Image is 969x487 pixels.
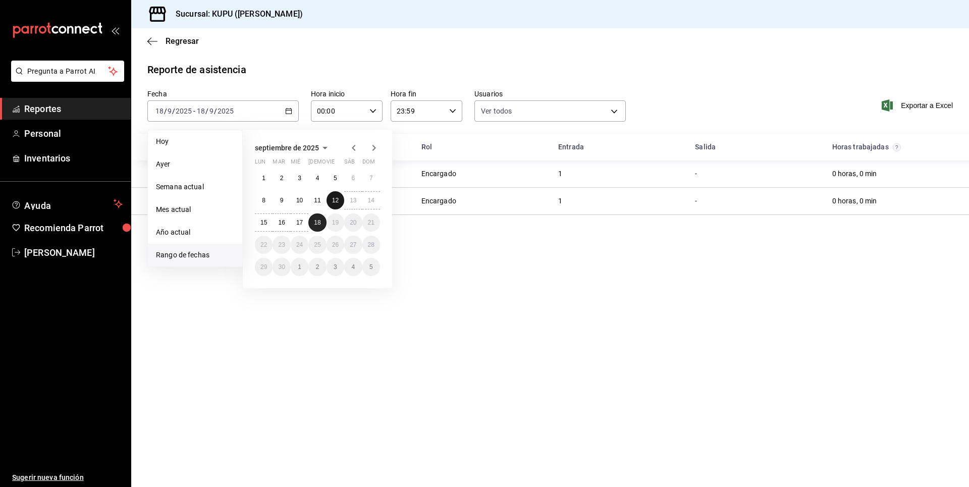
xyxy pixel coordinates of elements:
[280,197,284,204] abbr: 9 de septiembre de 2025
[24,221,123,235] span: Recomienda Parrot
[351,175,355,182] abbr: 6 de septiembre de 2025
[291,236,308,254] button: 24 de septiembre de 2025
[368,219,374,226] abbr: 21 de septiembre de 2025
[413,138,550,156] div: HeadCell
[332,197,339,204] abbr: 12 de septiembre de 2025
[421,169,456,179] div: Encargado
[273,169,290,187] button: 2 de septiembre de 2025
[344,191,362,209] button: 13 de septiembre de 2025
[314,241,320,248] abbr: 25 de septiembre de 2025
[291,213,308,232] button: 17 de septiembre de 2025
[156,250,234,260] span: Rango de fechas
[316,175,319,182] abbr: 4 de septiembre de 2025
[147,36,199,46] button: Regresar
[156,204,234,215] span: Mes actual
[111,26,119,34] button: open_drawer_menu
[24,151,123,165] span: Inventarios
[167,107,172,115] input: --
[308,191,326,209] button: 11 de septiembre de 2025
[368,241,374,248] abbr: 28 de septiembre de 2025
[296,241,303,248] abbr: 24 de septiembre de 2025
[344,258,362,276] button: 4 de octubre de 2025
[327,236,344,254] button: 26 de septiembre de 2025
[278,219,285,226] abbr: 16 de septiembre de 2025
[824,192,885,210] div: Cell
[550,165,570,183] div: Cell
[278,241,285,248] abbr: 23 de septiembre de 2025
[255,258,273,276] button: 29 de septiembre de 2025
[327,258,344,276] button: 3 de octubre de 2025
[209,107,214,115] input: --
[474,90,626,97] label: Usuarios
[344,158,355,169] abbr: sábado
[156,182,234,192] span: Semana actual
[166,36,199,46] span: Regresar
[308,213,326,232] button: 18 de septiembre de 2025
[368,197,374,204] abbr: 14 de septiembre de 2025
[327,158,335,169] abbr: viernes
[893,143,901,151] svg: El total de horas trabajadas por usuario es el resultado de la suma redondeada del registro de ho...
[291,258,308,276] button: 1 de octubre de 2025
[24,198,110,210] span: Ayuda
[362,258,380,276] button: 5 de octubre de 2025
[156,227,234,238] span: Año actual
[369,175,373,182] abbr: 7 de septiembre de 2025
[7,73,124,84] a: Pregunta a Parrot AI
[362,191,380,209] button: 14 de septiembre de 2025
[298,263,301,270] abbr: 1 de octubre de 2025
[351,263,355,270] abbr: 4 de octubre de 2025
[11,61,124,82] button: Pregunta a Parrot AI
[131,134,969,160] div: Head
[296,197,303,204] abbr: 10 de septiembre de 2025
[421,196,456,206] div: Encargado
[278,263,285,270] abbr: 30 de septiembre de 2025
[260,241,267,248] abbr: 22 de septiembre de 2025
[291,158,300,169] abbr: miércoles
[175,107,192,115] input: ----
[334,263,337,270] abbr: 3 de octubre de 2025
[193,107,195,115] span: -
[255,169,273,187] button: 1 de septiembre de 2025
[327,213,344,232] button: 19 de septiembre de 2025
[308,169,326,187] button: 4 de septiembre de 2025
[350,219,356,226] abbr: 20 de septiembre de 2025
[369,263,373,270] abbr: 5 de octubre de 2025
[139,138,413,156] div: HeadCell
[687,192,705,210] div: Cell
[273,236,290,254] button: 23 de septiembre de 2025
[273,191,290,209] button: 9 de septiembre de 2025
[308,236,326,254] button: 25 de septiembre de 2025
[255,213,273,232] button: 15 de septiembre de 2025
[262,197,265,204] abbr: 8 de septiembre de 2025
[327,191,344,209] button: 12 de septiembre de 2025
[362,169,380,187] button: 7 de septiembre de 2025
[311,90,383,97] label: Hora inicio
[147,62,246,77] div: Reporte de asistencia
[332,241,339,248] abbr: 26 de septiembre de 2025
[291,169,308,187] button: 3 de septiembre de 2025
[344,213,362,232] button: 20 de septiembre de 2025
[298,175,301,182] abbr: 3 de septiembre de 2025
[255,142,331,154] button: septiembre de 2025
[131,160,969,188] div: Row
[350,241,356,248] abbr: 27 de septiembre de 2025
[332,219,339,226] abbr: 19 de septiembre de 2025
[291,191,308,209] button: 10 de septiembre de 2025
[316,263,319,270] abbr: 2 de octubre de 2025
[344,236,362,254] button: 27 de septiembre de 2025
[413,165,464,183] div: Cell
[687,138,824,156] div: HeadCell
[255,191,273,209] button: 8 de septiembre de 2025
[147,90,299,97] label: Fecha
[131,188,969,215] div: Row
[687,165,705,183] div: Cell
[884,99,953,112] span: Exportar a Excel
[391,90,462,97] label: Hora fin
[168,8,303,20] h3: Sucursal: KUPU ([PERSON_NAME])
[255,144,319,152] span: septiembre de 2025
[273,158,285,169] abbr: martes
[824,138,961,156] div: HeadCell
[273,213,290,232] button: 16 de septiembre de 2025
[139,192,222,210] div: Cell
[262,175,265,182] abbr: 1 de septiembre de 2025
